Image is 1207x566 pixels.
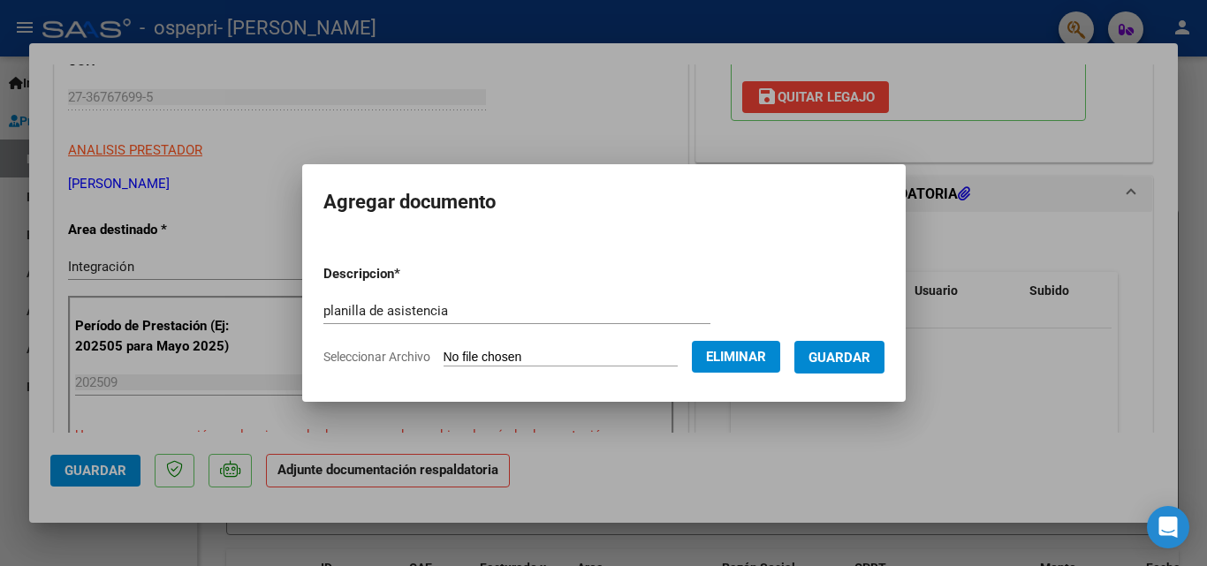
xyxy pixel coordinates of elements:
[1147,506,1189,548] div: Open Intercom Messenger
[323,264,492,284] p: Descripcion
[692,341,780,373] button: Eliminar
[808,350,870,366] span: Guardar
[706,349,766,365] span: Eliminar
[794,341,884,374] button: Guardar
[323,350,430,364] span: Seleccionar Archivo
[323,185,884,219] h2: Agregar documento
